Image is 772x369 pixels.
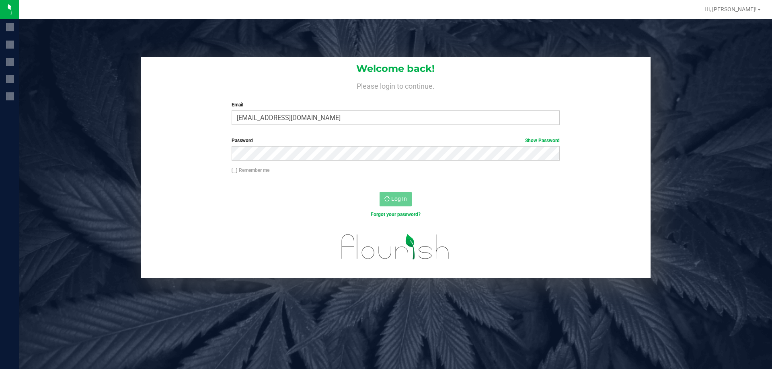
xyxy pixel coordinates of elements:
[371,212,421,217] a: Forgot your password?
[232,101,559,108] label: Email
[141,80,651,90] h4: Please login to continue.
[704,6,757,12] span: Hi, [PERSON_NAME]!
[380,192,412,206] button: Log In
[232,167,269,174] label: Remember me
[141,63,651,74] h1: Welcome back!
[332,226,459,267] img: flourish_logo.svg
[232,168,237,173] input: Remember me
[391,196,407,202] span: Log In
[525,138,560,143] a: Show Password
[232,138,253,143] span: Password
